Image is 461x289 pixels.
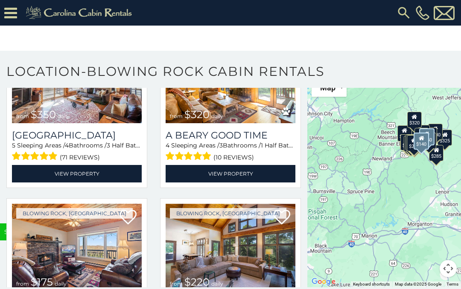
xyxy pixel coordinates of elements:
button: Keyboard shortcuts [353,281,390,287]
span: Map [320,83,336,92]
span: $175 [31,276,53,288]
span: daily [55,280,67,287]
button: Map camera controls [440,260,457,277]
span: from [170,113,183,119]
span: $220 [184,276,210,288]
div: $325 [438,130,452,146]
img: search-regular.svg [396,5,411,20]
span: daily [211,113,223,119]
span: 4 [65,142,69,149]
span: from [16,280,29,287]
a: View Property [12,165,142,182]
span: from [170,280,183,287]
div: $150 [415,125,430,141]
img: Google [309,276,338,287]
a: View Property [166,165,295,182]
button: Change map style [312,78,347,97]
a: [PHONE_NUMBER] [414,6,432,20]
div: Sleeping Areas / Bathrooms / Sleeps: [12,141,142,163]
span: daily [58,113,70,119]
img: Khaki-logo.png [21,4,139,21]
a: A Beary Good Time [166,130,295,141]
a: Blowing Rock, [GEOGRAPHIC_DATA] [170,208,286,219]
span: daily [211,280,223,287]
div: $220 [407,135,421,151]
div: $140 [414,133,429,150]
span: 5 [12,142,15,149]
div: $226 [423,127,437,144]
span: 3 Half Baths / [107,142,147,149]
a: Terms (opens in new tab) [446,282,458,286]
a: [GEOGRAPHIC_DATA] [12,130,142,141]
div: $400 [397,125,412,142]
div: $320 [407,112,422,128]
span: (71 reviews) [60,152,100,163]
span: $350 [31,108,56,121]
div: Sleeping Areas / Bathrooms / Sleeps: [166,141,295,163]
div: $250 [419,128,435,145]
span: $320 [184,108,210,121]
a: Blowing Rock, [GEOGRAPHIC_DATA] [16,208,133,219]
span: Map data ©2025 Google [395,282,441,286]
div: $930 [428,124,443,140]
div: $165 [406,135,420,151]
div: $410 [400,134,415,150]
div: $285 [429,145,443,161]
span: 3 [219,142,223,149]
h3: Blackberry Ridge [12,130,142,141]
span: (10 reviews) [213,152,254,163]
span: from [16,113,29,119]
span: 4 [166,142,169,149]
a: Open this area in Google Maps (opens a new window) [309,276,338,287]
div: $175 [414,128,429,144]
span: 1 Half Baths / [261,142,300,149]
div: $355 [404,136,418,152]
